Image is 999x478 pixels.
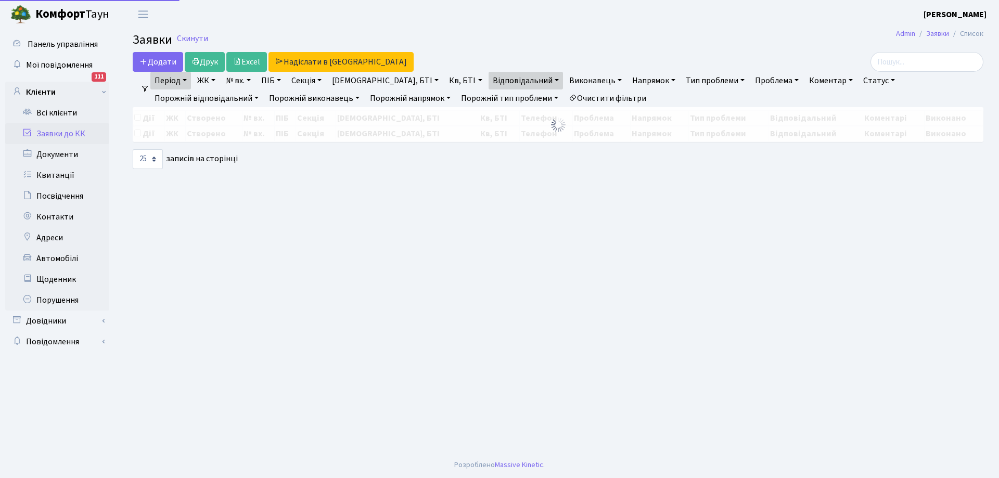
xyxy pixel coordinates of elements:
a: Порожній відповідальний [150,89,263,107]
b: Комфорт [35,6,85,22]
a: Статус [859,72,899,89]
a: Кв, БТІ [445,72,486,89]
a: Порожній виконавець [265,89,364,107]
a: Заявки до КК [5,123,109,144]
a: Повідомлення [5,331,109,352]
a: ЖК [193,72,220,89]
a: Проблема [751,72,803,89]
a: Клієнти [5,82,109,102]
li: Список [949,28,983,40]
a: Автомобілі [5,248,109,269]
a: Щоденник [5,269,109,290]
a: Додати [133,52,183,72]
span: Мої повідомлення [26,59,93,71]
a: Admin [896,28,915,39]
a: Порожній тип проблеми [457,89,562,107]
a: Очистити фільтри [565,89,650,107]
a: [PERSON_NAME] [924,8,987,21]
a: ПІБ [257,72,285,89]
a: Скинути [177,34,208,44]
a: Заявки [926,28,949,39]
a: Відповідальний [489,72,563,89]
label: записів на сторінці [133,149,238,169]
a: Тип проблеми [682,72,749,89]
div: Розроблено . [454,459,545,471]
a: Всі клієнти [5,102,109,123]
a: Мої повідомлення111 [5,55,109,75]
a: Порушення [5,290,109,311]
a: Excel [226,52,267,72]
a: Коментар [805,72,857,89]
span: Додати [139,56,176,68]
img: Обробка... [550,117,567,133]
span: Панель управління [28,38,98,50]
b: [PERSON_NAME] [924,9,987,20]
a: Адреси [5,227,109,248]
a: Посвідчення [5,186,109,206]
button: Переключити навігацію [130,6,156,23]
input: Пошук... [870,52,983,72]
span: Заявки [133,31,172,49]
select: записів на сторінці [133,149,163,169]
nav: breadcrumb [880,23,999,45]
a: Документи [5,144,109,165]
a: № вх. [222,72,255,89]
a: Квитанції [5,165,109,186]
a: Напрямок [628,72,680,89]
a: Секція [287,72,326,89]
a: Довідники [5,311,109,331]
a: Період [150,72,191,89]
a: Виконавець [565,72,626,89]
a: Надіслати в [GEOGRAPHIC_DATA] [268,52,414,72]
div: 111 [92,72,106,82]
a: Порожній напрямок [366,89,455,107]
a: Massive Kinetic [495,459,543,470]
a: Панель управління [5,34,109,55]
a: [DEMOGRAPHIC_DATA], БТІ [328,72,443,89]
a: Контакти [5,206,109,227]
img: logo.png [10,4,31,25]
a: Друк [185,52,225,72]
span: Таун [35,6,109,23]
